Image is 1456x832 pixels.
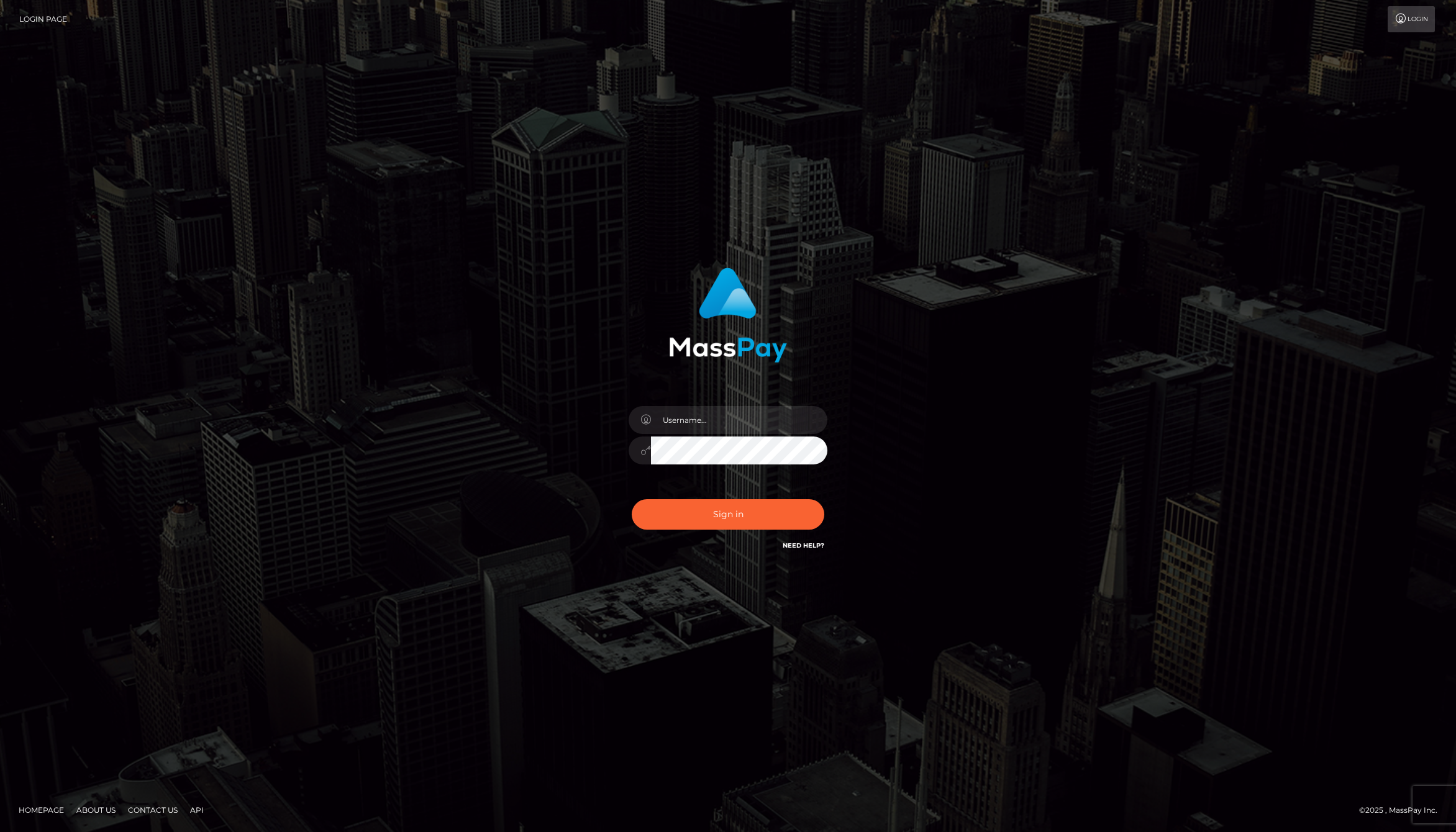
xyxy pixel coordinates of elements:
a: Login [1388,6,1435,32]
input: Username... [651,406,827,434]
a: Login Page [19,6,67,32]
button: Sign in [632,499,824,530]
a: About Us [71,800,121,820]
a: API [185,800,209,820]
img: MassPay Login [669,268,787,363]
a: Need Help? [783,541,824,549]
div: © 2025 , MassPay Inc. [1359,803,1447,817]
a: Contact Us [123,800,183,820]
a: Homepage [14,800,69,820]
